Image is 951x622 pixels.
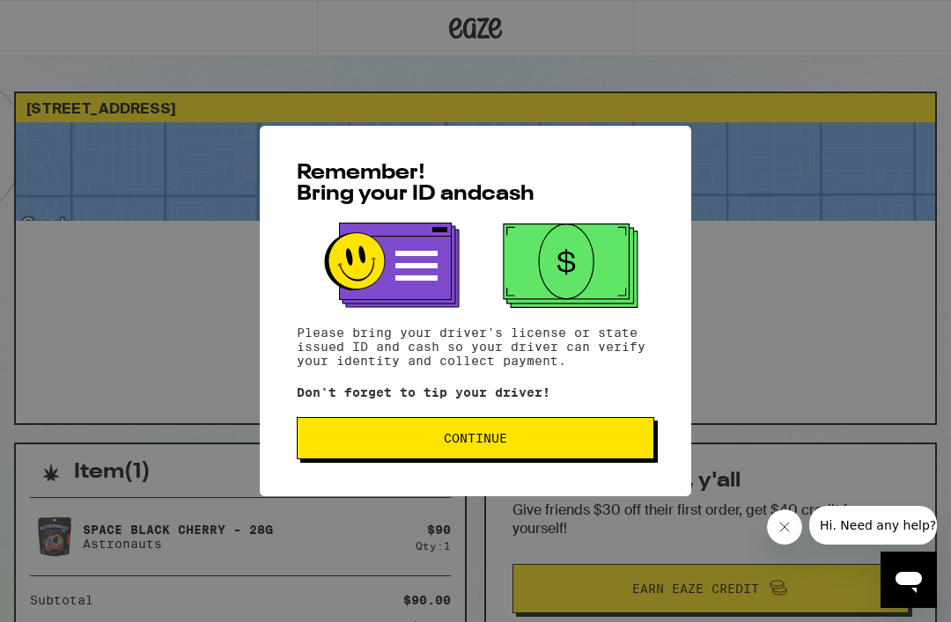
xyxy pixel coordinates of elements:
p: Please bring your driver's license or state issued ID and cash so your driver can verify your ide... [297,326,654,368]
button: Continue [297,417,654,459]
iframe: Button to launch messaging window [881,552,937,608]
p: Don't forget to tip your driver! [297,385,654,399]
iframe: Message from company [809,506,937,545]
span: Remember! Bring your ID and cash [297,163,534,205]
iframe: Close message [767,509,802,545]
span: Continue [444,432,507,444]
